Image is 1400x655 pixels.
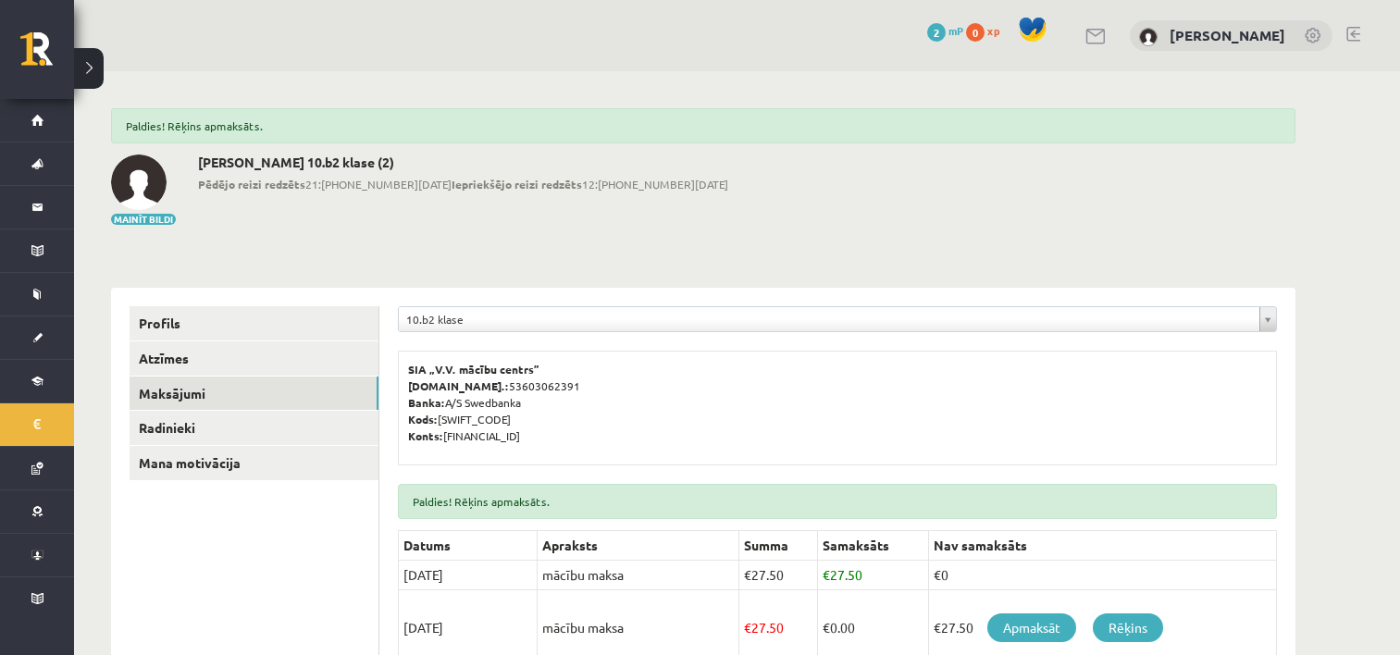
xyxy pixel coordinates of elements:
[130,306,378,340] a: Profils
[406,307,1252,331] span: 10.b2 klase
[987,613,1076,642] a: Apmaksāt
[823,566,830,583] span: €
[198,177,305,192] b: Pēdējo reizi redzēts
[966,23,985,42] span: 0
[818,561,929,590] td: 27.50
[452,177,582,192] b: Iepriekšējo reizi redzēts
[1170,26,1285,44] a: [PERSON_NAME]
[408,428,443,443] b: Konts:
[408,362,540,377] b: SIA „V.V. mācību centrs”
[111,108,1295,143] div: Paldies! Rēķins apmaksāts.
[744,619,751,636] span: €
[20,32,74,79] a: Rīgas 1. Tālmācības vidusskola
[927,23,946,42] span: 2
[823,619,830,636] span: €
[744,566,751,583] span: €
[929,531,1277,561] th: Nav samaksāts
[408,361,1267,444] p: 53603062391 A/S Swedbanka [SWIFT_CODE] [FINANCIAL_ID]
[111,214,176,225] button: Mainīt bildi
[929,561,1277,590] td: €0
[738,561,818,590] td: 27.50
[398,484,1277,519] div: Paldies! Rēķins apmaksāts.
[948,23,963,38] span: mP
[408,395,445,410] b: Banka:
[130,446,378,480] a: Mana motivācija
[818,531,929,561] th: Samaksāts
[130,377,378,411] a: Maksājumi
[399,561,538,590] td: [DATE]
[130,411,378,445] a: Radinieki
[1139,28,1158,46] img: Krista Ivonna Miljone
[1093,613,1163,642] a: Rēķins
[927,23,963,38] a: 2 mP
[399,307,1276,331] a: 10.b2 klase
[538,561,739,590] td: mācību maksa
[198,154,728,170] h2: [PERSON_NAME] 10.b2 klase (2)
[538,531,739,561] th: Apraksts
[408,412,438,426] b: Kods:
[399,531,538,561] th: Datums
[987,23,999,38] span: xp
[966,23,1009,38] a: 0 xp
[738,531,818,561] th: Summa
[198,176,728,192] span: 21:[PHONE_NUMBER][DATE] 12:[PHONE_NUMBER][DATE]
[130,341,378,376] a: Atzīmes
[111,154,167,210] img: Krista Ivonna Miljone
[408,378,509,393] b: [DOMAIN_NAME].:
